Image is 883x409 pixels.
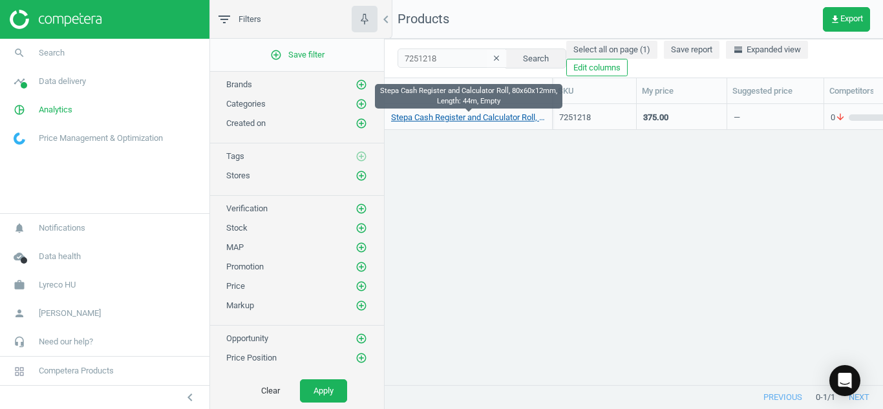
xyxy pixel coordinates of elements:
span: Products [398,11,449,26]
i: clear [492,54,501,63]
div: SKU [558,85,631,97]
span: MAP [226,242,244,252]
i: get_app [830,14,840,25]
button: add_circle_outline [355,280,368,293]
i: add_circle_outline [270,49,282,61]
div: 375.00 [643,112,668,123]
i: horizontal_split [733,45,743,55]
span: Need our help? [39,336,93,348]
span: Save filter [270,49,324,61]
div: Open Intercom Messenger [829,365,860,396]
button: Clear [248,379,293,403]
span: Search [39,47,65,59]
span: / 1 [827,392,835,403]
button: add_circle_outline [355,169,368,182]
div: 7251218 [559,112,630,123]
i: pie_chart_outlined [7,98,32,122]
button: next [835,386,883,409]
i: headset_mic [7,330,32,354]
button: Apply [300,379,347,403]
button: get_appExport [823,7,870,32]
img: wGWNvw8QSZomAAAAABJRU5ErkJggg== [14,132,25,145]
i: work [7,273,32,297]
i: timeline [7,69,32,94]
i: add_circle_outline [356,222,367,234]
div: Suggested price [732,85,818,97]
button: add_circle_outlineSave filter [210,42,384,68]
img: ajHJNr6hYgQAAAAASUVORK5CYII= [10,10,101,29]
span: Export [830,14,863,25]
button: add_circle_outline [355,202,368,215]
span: Analytics [39,104,72,116]
span: Verification [226,204,268,213]
i: notifications [7,216,32,240]
button: Select all on page (1) [566,41,657,59]
span: Expanded view [733,44,801,56]
i: add_circle_outline [356,261,367,273]
i: filter_list [217,12,232,27]
button: horizontal_splitExpanded view [726,41,808,59]
span: Competera Products [39,365,114,377]
a: Stepa Cash Register and Calculator Roll, 80x60x12mm, Length: 44m, Empty [391,112,546,123]
span: Price Position [226,353,277,362]
i: add_circle_outline [356,242,367,253]
button: Search [505,48,566,68]
i: add_circle_outline [356,170,367,182]
span: Filters [239,14,261,25]
span: Markup [226,300,254,310]
span: Save report [671,44,712,56]
i: search [7,41,32,65]
span: Created on [226,118,266,128]
i: add_circle_outline [356,98,367,110]
span: Data health [39,251,81,262]
button: add_circle_outline [355,260,368,273]
div: My price [642,85,721,97]
i: add_circle_outline [356,300,367,311]
button: Edit columns [566,59,628,77]
button: add_circle_outline [355,299,368,312]
span: Price [226,281,245,291]
i: add_circle_outline [356,280,367,292]
button: Save report [664,41,719,59]
span: Stores [226,171,250,180]
i: add_circle_outline [356,151,367,162]
span: Promotion [226,262,264,271]
span: Stock [226,223,248,233]
i: arrow_downward [835,112,846,123]
span: [PERSON_NAME] [39,308,101,319]
button: add_circle_outline [355,332,368,345]
button: add_circle_outline [355,351,368,364]
input: SKU/Title search [398,48,507,68]
div: grid [385,104,883,375]
button: clear [487,50,507,68]
span: Opportunity [226,333,268,343]
button: add_circle_outline [355,117,368,130]
span: 0 - 1 [816,392,827,403]
button: add_circle_outline [355,78,368,91]
button: chevron_left [174,389,206,406]
span: Notifications [39,222,85,234]
button: add_circle_outline [355,222,368,235]
i: cloud_done [7,244,32,269]
button: add_circle_outline [355,241,368,254]
button: add_circle_outline [355,98,368,110]
div: — [734,112,740,128]
i: chevron_left [378,12,394,27]
i: add_circle_outline [356,118,367,129]
span: 0 [831,112,849,123]
i: add_circle_outline [356,79,367,90]
span: Lyreco HU [39,279,76,291]
i: person [7,301,32,326]
button: add_circle_outline [355,150,368,163]
button: previous [750,386,816,409]
span: Data delivery [39,76,86,87]
span: Select all on page (1) [573,44,650,56]
span: Brands [226,79,252,89]
div: Stepa Cash Register and Calculator Roll, 80x60x12mm, Length: 44m, Empty [375,84,562,109]
span: Categories [226,99,266,109]
span: Price Management & Optimization [39,132,163,144]
span: Tags [226,151,244,161]
i: add_circle_outline [356,203,367,215]
i: add_circle_outline [356,333,367,344]
i: chevron_left [182,390,198,405]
